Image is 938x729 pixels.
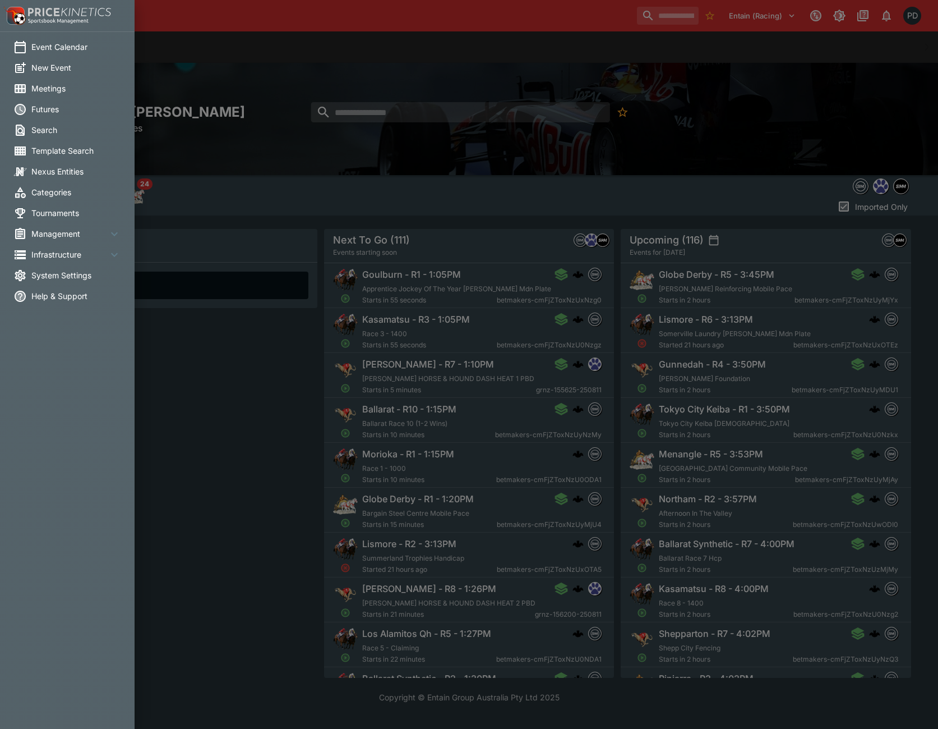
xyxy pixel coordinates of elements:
span: Categories [31,186,121,198]
span: Template Search [31,145,121,157]
span: New Event [31,62,121,74]
span: Tournaments [31,207,121,219]
span: Management [31,228,108,240]
img: PriceKinetics Logo [3,4,26,27]
span: Futures [31,103,121,115]
span: Infrastructure [31,249,108,260]
img: PriceKinetics [28,8,111,16]
span: Nexus Entities [31,166,121,177]
span: Event Calendar [31,41,121,53]
span: Search [31,124,121,136]
span: Meetings [31,82,121,94]
img: Sportsbook Management [28,19,89,24]
span: System Settings [31,269,121,281]
span: Help & Support [31,290,121,302]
